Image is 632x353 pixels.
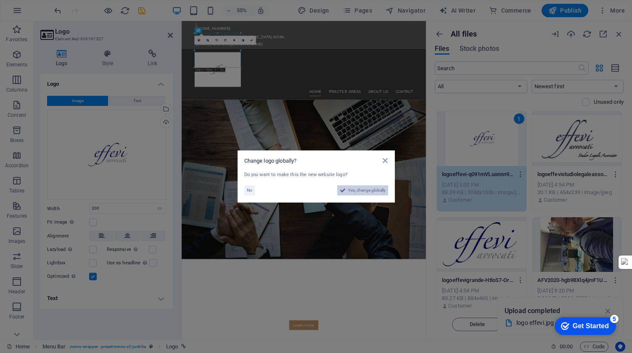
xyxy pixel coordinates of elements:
[244,158,297,164] span: Change logo globally?
[244,171,388,179] div: Do you want to make this the new website logo?
[247,185,252,195] span: No
[337,185,388,195] button: Yes, change globally
[25,9,61,17] div: Get Started
[62,2,71,10] div: 5
[348,185,386,195] span: Yes, change globally
[7,4,68,22] div: Get Started 5 items remaining, 0% complete
[244,185,255,195] button: No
